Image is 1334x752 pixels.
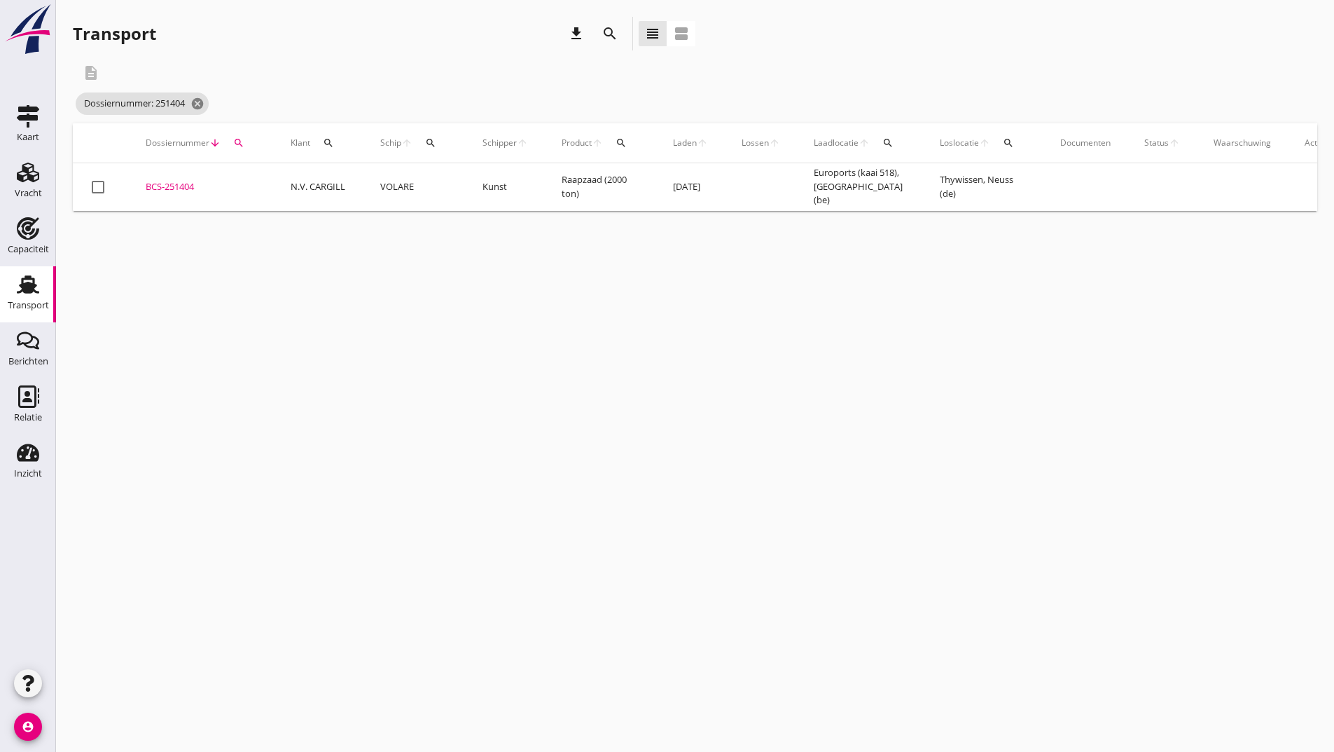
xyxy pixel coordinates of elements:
[482,137,517,149] span: Schipper
[592,137,603,149] i: arrow_upward
[146,180,257,194] div: BCS-251404
[291,126,347,160] div: Klant
[380,137,401,149] span: Schip
[8,357,48,366] div: Berichten
[146,137,209,149] span: Dossiernummer
[673,137,697,149] span: Laden
[673,25,690,42] i: view_agenda
[769,137,780,149] i: arrow_upward
[940,137,979,149] span: Loslocatie
[697,137,708,149] i: arrow_upward
[8,301,49,310] div: Transport
[73,22,156,45] div: Transport
[233,137,244,149] i: search
[602,25,618,42] i: search
[1144,137,1169,149] span: Status
[209,137,221,149] i: arrow_downward
[401,137,412,149] i: arrow_upward
[616,137,627,149] i: search
[742,137,769,149] span: Lossen
[15,189,42,198] div: Vracht
[1003,137,1014,149] i: search
[466,163,545,211] td: Kunst
[545,163,656,211] td: Raapzaad (2000 ton)
[859,137,870,149] i: arrow_upward
[8,245,49,254] div: Capaciteit
[562,137,592,149] span: Product
[17,132,39,142] div: Kaart
[979,137,990,149] i: arrow_upward
[656,163,725,211] td: [DATE]
[517,137,528,149] i: arrow_upward
[1214,137,1271,149] div: Waarschuwing
[323,137,334,149] i: search
[14,469,42,478] div: Inzicht
[190,97,204,111] i: cancel
[3,4,53,55] img: logo-small.a267ee39.svg
[644,25,661,42] i: view_headline
[1169,137,1180,149] i: arrow_upward
[797,163,923,211] td: Euroports (kaai 518), [GEOGRAPHIC_DATA] (be)
[923,163,1043,211] td: Thywissen, Neuss (de)
[14,713,42,741] i: account_circle
[274,163,363,211] td: N.V. CARGILL
[14,413,42,422] div: Relatie
[76,93,209,115] span: Dossiernummer: 251404
[882,137,894,149] i: search
[1060,137,1111,149] div: Documenten
[814,137,859,149] span: Laadlocatie
[363,163,466,211] td: VOLARE
[568,25,585,42] i: download
[425,137,436,149] i: search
